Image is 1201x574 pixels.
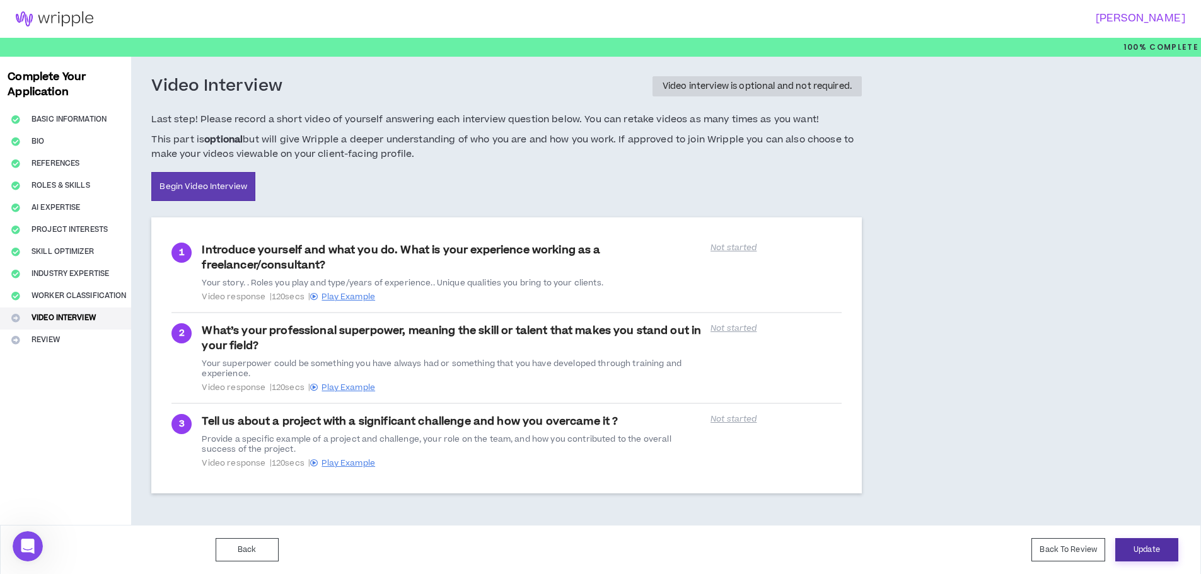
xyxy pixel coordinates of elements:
span: This part is but will give Wripple a deeper understanding of who you are and how you work. If app... [151,132,862,163]
a: Begin Video Interview [151,172,255,201]
a: Play Example [310,291,375,302]
p: Not started [711,414,842,424]
p: Not started [711,323,842,333]
span: Play Example [322,291,375,302]
span: Play Example [322,457,375,469]
span: Video response | 120 secs | [202,292,703,302]
div: Your story. . Roles you play and type/years of experience.. Unique qualities you bring to your cl... [202,278,703,288]
button: Back [216,538,279,561]
span: Play Example [322,382,375,393]
h3: Video Interview [151,76,282,97]
div: Your superpower could be something you have always had or something that you have developed throu... [202,359,703,379]
span: Last step! Please record a short video of yourself answering each interview question below. You c... [151,112,862,127]
div: Provide a specific example of a project and challenge, your role on the team, and how you contrib... [202,434,703,454]
h3: [PERSON_NAME] [593,13,1185,25]
span: 1 [179,246,185,260]
h3: Complete Your Application [3,69,129,100]
button: Update [1115,538,1178,561]
iframe: Intercom live chat [13,531,43,561]
button: Back To Review [1031,538,1105,561]
b: optional [204,133,243,146]
span: Video response | 120 secs | [202,458,703,468]
a: Play Example [310,382,375,393]
span: Video response | 120 secs | [202,382,703,393]
span: 2 [179,326,185,340]
div: Video interview is optional and not required. [663,82,852,91]
span: 3 [179,417,185,431]
p: Not started [711,243,842,253]
span: Complete [1147,42,1198,53]
p: 100% [1123,38,1198,57]
a: Play Example [310,457,375,469]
